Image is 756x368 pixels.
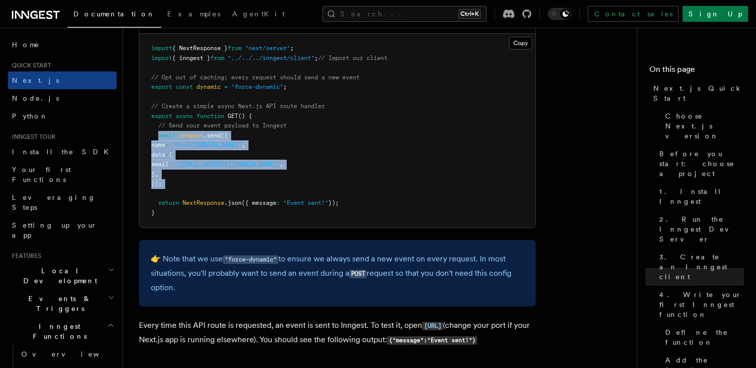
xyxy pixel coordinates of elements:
button: Local Development [8,262,117,290]
code: [URL] [422,322,443,330]
span: export [151,113,172,120]
span: : [165,141,169,148]
span: ; [315,55,318,61]
span: // Send your event payload to Inngest [158,122,287,129]
a: Home [8,36,117,54]
p: 👉 Note that we use to ensure we always send a new event on every request. In most situations, you... [151,252,524,295]
span: // Import our client [318,55,387,61]
span: import [151,45,172,52]
span: ({ [221,132,228,139]
span: return [158,199,179,206]
span: "force-dynamic" [231,83,283,90]
span: Next.js [12,76,59,84]
code: POST [349,270,367,278]
span: dynamic [196,83,221,90]
a: Choose Next.js version [661,107,744,145]
span: GET [228,113,238,120]
span: Features [8,252,41,260]
a: AgentKit [226,3,291,27]
span: ; [290,45,294,52]
kbd: Ctrl+K [458,9,481,19]
span: Setting up your app [12,221,97,239]
span: .json [224,199,242,206]
span: name [151,141,165,148]
span: Home [12,40,40,50]
a: Before you start: choose a project [655,145,744,183]
span: import [151,55,172,61]
code: {"message":"Event sent!"} [387,336,477,345]
span: 2. Run the Inngest Dev Server [659,214,744,244]
span: , [280,161,283,168]
a: Setting up your app [8,216,117,244]
a: Documentation [67,3,161,28]
span: "next/server" [245,45,290,52]
span: from [210,55,224,61]
a: Overview [17,345,117,363]
span: await [158,132,176,139]
span: // Create a simple async Next.js API route handler [151,103,325,110]
button: Inngest Functions [8,317,117,345]
span: data [151,151,165,158]
span: Python [12,112,48,120]
span: : [276,199,280,206]
span: Your first Functions [12,166,71,184]
span: Node.js [12,94,59,102]
span: Overview [21,350,124,358]
a: Install the SDK [8,143,117,161]
span: ({ message [242,199,276,206]
span: Choose Next.js version [665,111,744,141]
span: Quick start [8,61,51,69]
a: Next.js [8,71,117,89]
code: "force-dynamic" [223,255,278,264]
span: const [176,83,193,90]
a: Python [8,107,117,125]
span: "test/[DOMAIN_NAME]" [172,141,242,148]
span: ; [283,83,287,90]
span: 1. Install Inngest [659,186,744,206]
a: Node.js [8,89,117,107]
span: , [155,171,158,178]
button: Toggle dark mode [548,8,571,20]
span: Events & Triggers [8,294,108,313]
span: : [169,161,172,168]
span: async [176,113,193,120]
span: = [224,83,228,90]
span: "Event sent!" [283,199,328,206]
span: Before you start: choose a project [659,149,744,179]
span: Documentation [73,10,155,18]
span: }); [151,180,162,187]
span: "../../../inngest/client" [228,55,315,61]
span: : [165,151,169,158]
span: export [151,83,172,90]
a: Sign Up [683,6,748,22]
span: email [151,161,169,168]
span: Examples [167,10,220,18]
button: Copy [509,37,532,50]
span: 4. Write your first Inngest function [659,290,744,319]
span: Install the SDK [12,148,115,156]
a: Define the function [661,323,744,351]
a: Examples [161,3,226,27]
button: Events & Triggers [8,290,117,317]
span: 3. Create an Inngest client [659,252,744,282]
span: Leveraging Steps [12,193,96,211]
h4: On this page [649,63,744,79]
a: "force-dynamic" [223,254,278,263]
span: .send [203,132,221,139]
span: Local Development [8,266,108,286]
span: } [151,209,155,216]
span: { NextResponse } [172,45,228,52]
a: 4. Write your first Inngest function [655,286,744,323]
button: Search...Ctrl+K [322,6,487,22]
span: Define the function [665,327,744,347]
span: inngest [179,132,203,139]
a: Next.js Quick Start [649,79,744,107]
a: Leveraging Steps [8,188,117,216]
span: "[EMAIL_ADDRESS][DOMAIN_NAME]" [176,161,280,168]
span: function [196,113,224,120]
span: Inngest tour [8,133,56,141]
a: 2. Run the Inngest Dev Server [655,210,744,248]
a: 3. Create an Inngest client [655,248,744,286]
span: , [242,141,245,148]
span: NextResponse [183,199,224,206]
